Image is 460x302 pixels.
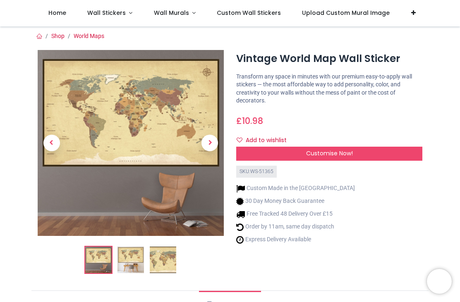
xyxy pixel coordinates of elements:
a: Shop [51,33,65,39]
span: Home [48,9,66,17]
a: World Maps [74,33,104,39]
img: Vintage World Map Wall Sticker [38,50,224,236]
span: Wall Murals [154,9,189,17]
iframe: Brevo live chat [427,269,452,294]
a: Next [196,78,224,208]
span: Wall Stickers [87,9,126,17]
li: Free Tracked 48 Delivery Over £15 [236,210,355,219]
span: Upload Custom Mural Image [302,9,390,17]
span: Custom Wall Stickers [217,9,281,17]
i: Add to wishlist [237,137,242,143]
a: Previous [38,78,66,208]
span: Next [201,135,218,151]
img: Vintage World Map Wall Sticker [85,247,112,273]
p: Transform any space in minutes with our premium easy-to-apply wall stickers — the most affordable... [236,73,422,105]
span: 10.98 [242,115,263,127]
h1: Vintage World Map Wall Sticker [236,52,422,66]
img: WS-51365-02 [117,247,144,273]
button: Add to wishlistAdd to wishlist [236,133,294,147]
span: Previous [43,135,60,151]
span: Customise Now! [306,149,353,157]
li: Order by 11am, same day dispatch [236,223,355,231]
img: WS-51365-03 [150,247,176,273]
li: Express Delivery Available [236,235,355,244]
div: SKU: WS-51365 [236,166,277,178]
li: 30 Day Money Back Guarantee [236,197,355,206]
span: £ [236,115,263,127]
li: Custom Made in the [GEOGRAPHIC_DATA] [236,184,355,193]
